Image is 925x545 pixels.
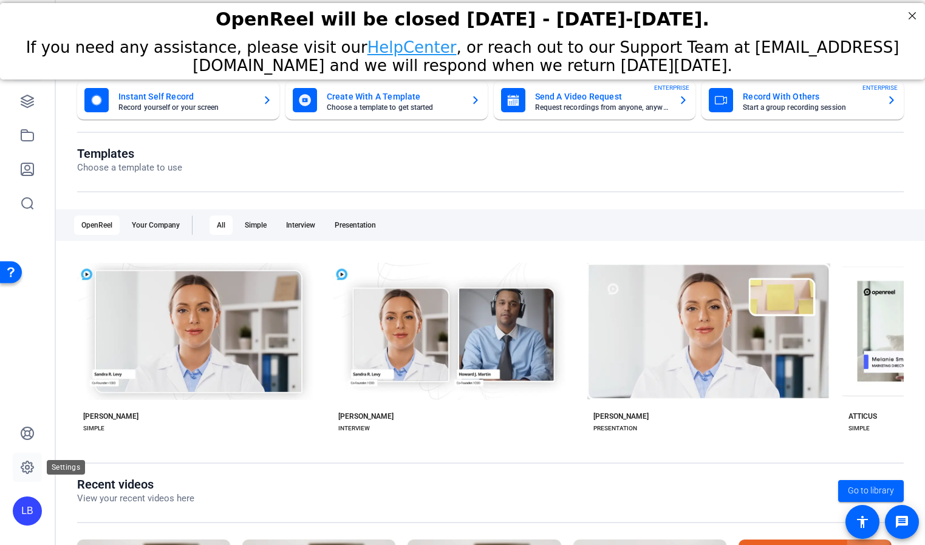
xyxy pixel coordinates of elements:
div: LB [13,496,42,526]
a: Go to library [838,480,904,502]
h1: Recent videos [77,477,194,492]
p: Choose a template to use [77,161,182,175]
div: Presentation [327,215,383,235]
mat-card-subtitle: Start a group recording session [743,104,877,111]
mat-icon: accessibility [855,515,870,529]
div: Interview [279,215,323,235]
mat-card-title: Create With A Template [327,89,461,104]
mat-card-subtitle: Record yourself or your screen [118,104,253,111]
mat-card-title: Send A Video Request [535,89,669,104]
button: Record With OthersStart a group recording sessionENTERPRISE [701,81,904,120]
div: OpenReel will be closed [DATE] - [DATE]-[DATE]. [15,5,910,27]
div: OpenReel [74,215,120,235]
span: ENTERPRISE [654,83,689,92]
div: Settings [47,460,85,475]
div: [PERSON_NAME] [593,411,649,421]
div: Simple [237,215,274,235]
mat-icon: message [895,515,909,529]
span: ENTERPRISE [862,83,898,92]
button: Send A Video RequestRequest recordings from anyone, anywhereENTERPRISE [494,81,696,120]
mat-card-subtitle: Request recordings from anyone, anywhere [535,104,669,111]
a: HelpCenter [367,35,457,53]
div: All [210,215,233,235]
div: INTERVIEW [338,424,370,433]
div: Your Company [125,215,187,235]
button: Create With A TemplateChoose a template to get started [285,81,488,120]
div: PRESENTATION [593,424,637,433]
mat-card-title: Record With Others [743,89,877,104]
div: SIMPLE [848,424,870,433]
h1: Templates [77,146,182,161]
div: [PERSON_NAME] [338,411,394,421]
span: Go to library [848,484,894,497]
mat-card-title: Instant Self Record [118,89,253,104]
div: [PERSON_NAME] [83,411,138,421]
p: View your recent videos here [77,492,194,506]
span: If you need any assistance, please visit our , or reach out to our Support Team at [EMAIL_ADDRESS... [26,35,899,72]
div: SIMPLE [83,424,104,433]
button: Instant Self RecordRecord yourself or your screen [77,81,279,120]
div: ATTICUS [848,411,877,421]
mat-card-subtitle: Choose a template to get started [327,104,461,111]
